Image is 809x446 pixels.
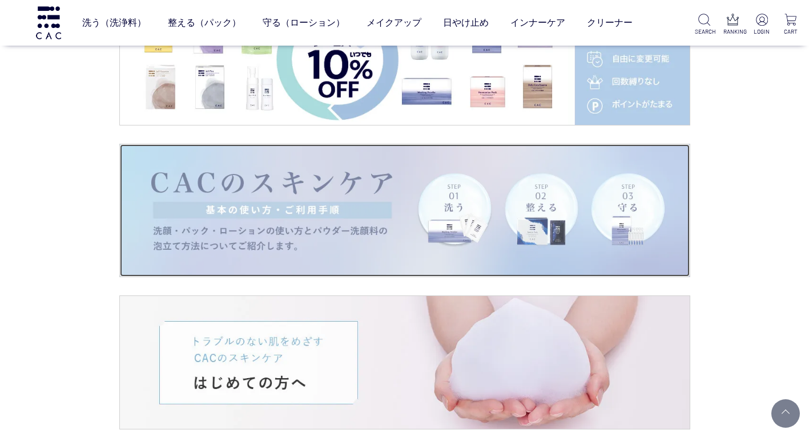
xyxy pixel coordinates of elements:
p: CART [782,27,800,36]
a: CACの使い方CACの使い方 [120,144,690,277]
a: LOGIN [752,14,771,36]
a: はじめての方へはじめての方へ [120,296,690,429]
img: logo [34,6,63,39]
a: 日やけ止め [443,7,489,39]
a: 洗う（洗浄料） [82,7,146,39]
p: SEARCH [695,27,713,36]
img: はじめての方へ [120,296,690,429]
p: RANKING [723,27,742,36]
a: 守る（ローション） [263,7,345,39]
a: CART [782,14,800,36]
a: クリーナー [587,7,633,39]
a: RANKING [723,14,742,36]
a: メイクアップ [367,7,421,39]
img: CACの使い方 [120,144,690,277]
p: LOGIN [752,27,771,36]
a: 整える（パック） [168,7,241,39]
a: インナーケア [510,7,565,39]
a: SEARCH [695,14,713,36]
